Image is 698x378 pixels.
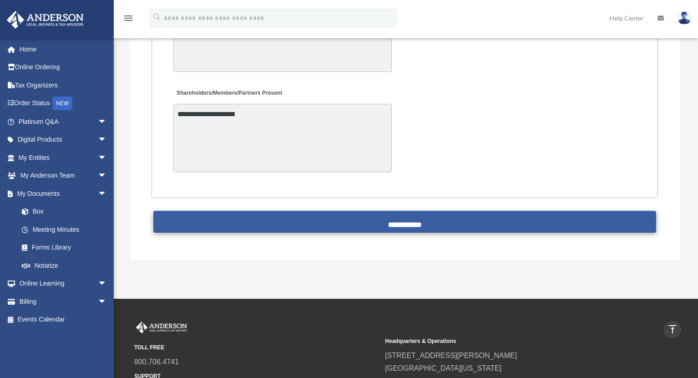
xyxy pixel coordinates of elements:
a: My Entitiesarrow_drop_down [6,148,121,167]
img: Anderson Advisors Platinum Portal [134,322,189,333]
span: arrow_drop_down [98,148,116,167]
a: Digital Productsarrow_drop_down [6,131,121,149]
a: Notarize [13,256,121,275]
span: arrow_drop_down [98,167,116,185]
a: [STREET_ADDRESS][PERSON_NAME] [385,352,517,359]
i: vertical_align_top [667,324,678,335]
a: Box [13,203,121,221]
small: TOLL FREE [134,343,379,352]
a: Online Ordering [6,58,121,77]
img: User Pic [678,11,691,25]
img: Anderson Advisors Platinum Portal [4,11,86,29]
i: search [152,12,162,22]
a: Billingarrow_drop_down [6,292,121,311]
span: arrow_drop_down [98,292,116,311]
a: vertical_align_top [663,320,682,339]
span: arrow_drop_down [98,112,116,131]
a: Forms Library [13,239,121,257]
a: [GEOGRAPHIC_DATA][US_STATE] [385,364,501,372]
a: Home [6,40,121,58]
a: My Documentsarrow_drop_down [6,184,121,203]
small: Headquarters & Operations [385,337,629,346]
span: arrow_drop_down [98,131,116,149]
label: Shareholders/Members/Partners Present [173,87,284,100]
a: Events Calendar [6,311,121,329]
a: My Anderson Teamarrow_drop_down [6,167,121,185]
div: NEW [52,97,72,110]
a: Platinum Q&Aarrow_drop_down [6,112,121,131]
span: arrow_drop_down [98,184,116,203]
a: Online Learningarrow_drop_down [6,275,121,293]
a: menu [123,16,134,24]
a: Order StatusNEW [6,94,121,113]
a: Meeting Minutes [13,220,116,239]
a: 800.706.4741 [134,358,179,366]
i: menu [123,13,134,24]
span: arrow_drop_down [98,275,116,293]
a: Tax Organizers [6,76,121,94]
